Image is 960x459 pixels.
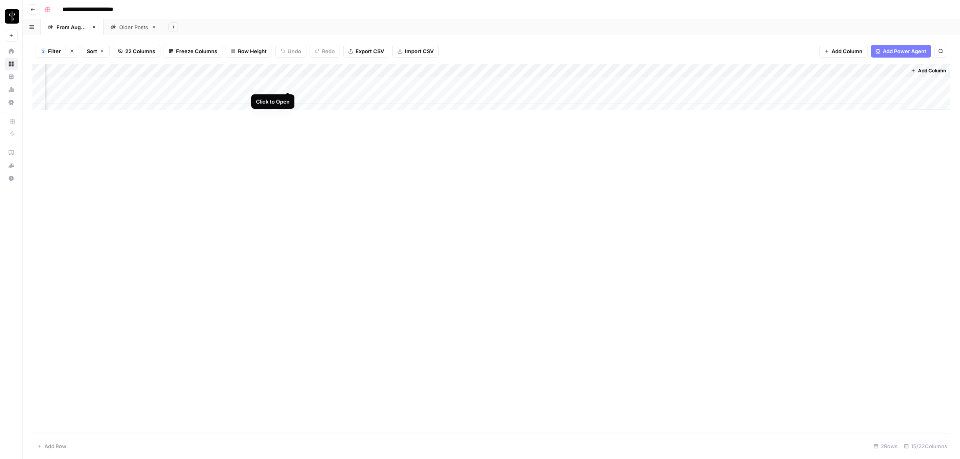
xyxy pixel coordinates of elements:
[392,45,439,58] button: Import CSV
[322,47,335,55] span: Redo
[87,47,97,55] span: Sort
[405,47,434,55] span: Import CSV
[5,70,18,83] a: Your Data
[238,47,267,55] span: Row Height
[5,160,17,172] div: What's new?
[32,440,71,453] button: Add Row
[113,45,160,58] button: 22 Columns
[5,96,18,109] a: Settings
[871,45,931,58] button: Add Power Agent
[125,47,155,55] span: 22 Columns
[5,9,19,24] img: LP Production Workloads Logo
[119,23,148,31] div: Older Posts
[42,48,44,54] span: 3
[164,45,222,58] button: Freeze Columns
[5,45,18,58] a: Home
[870,440,901,453] div: 2 Rows
[5,146,18,159] a: AirOps Academy
[275,45,306,58] button: Undo
[44,442,66,450] span: Add Row
[883,47,926,55] span: Add Power Agent
[832,47,862,55] span: Add Column
[226,45,272,58] button: Row Height
[5,83,18,96] a: Usage
[176,47,217,55] span: Freeze Columns
[48,47,61,55] span: Filter
[901,440,950,453] div: 15/22 Columns
[41,48,46,54] div: 3
[918,67,946,74] span: Add Column
[41,19,104,35] a: From [DATE]
[310,45,340,58] button: Redo
[356,47,384,55] span: Export CSV
[104,19,164,35] a: Older Posts
[82,45,110,58] button: Sort
[908,66,949,76] button: Add Column
[819,45,868,58] button: Add Column
[288,47,301,55] span: Undo
[5,159,18,172] button: What's new?
[36,45,66,58] button: 3Filter
[5,172,18,185] button: Help + Support
[5,58,18,70] a: Browse
[256,98,290,106] div: Click to Open
[5,6,18,26] button: Workspace: LP Production Workloads
[343,45,389,58] button: Export CSV
[56,23,88,31] div: From [DATE]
